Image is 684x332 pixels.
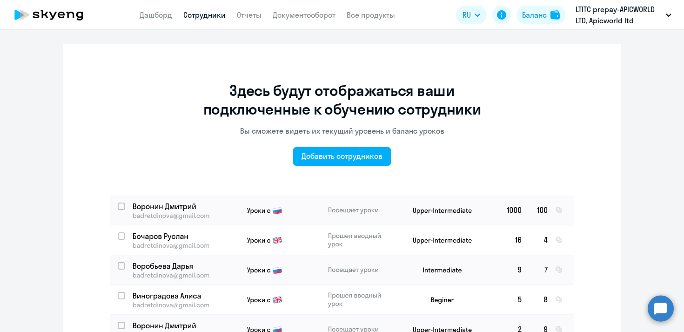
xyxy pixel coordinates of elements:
[516,6,565,24] button: Балансbalance
[522,9,547,20] div: Баланс
[302,150,382,162] div: Добавить сотрудников
[571,4,676,26] button: LTITC prepay-APICWORLD LTD, Apicworld ltd
[456,6,487,24] button: RU
[576,4,662,26] p: LTITC prepay-APICWORLD LTD, Apicworld ltd
[237,10,262,20] a: Отчеты
[293,147,391,166] button: Добавить сотрудников
[200,81,484,118] h1: Здесь будут отображаться ваши подключенные к обучению сотрудники
[183,10,226,20] a: Сотрудники
[347,10,395,20] a: Все продукты
[140,10,172,20] a: Дашборд
[463,9,471,20] span: RU
[240,126,444,136] p: Вы сможете видеть их текущий уровень и баланс уроков
[550,10,560,20] img: balance
[273,10,335,20] a: Документооборот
